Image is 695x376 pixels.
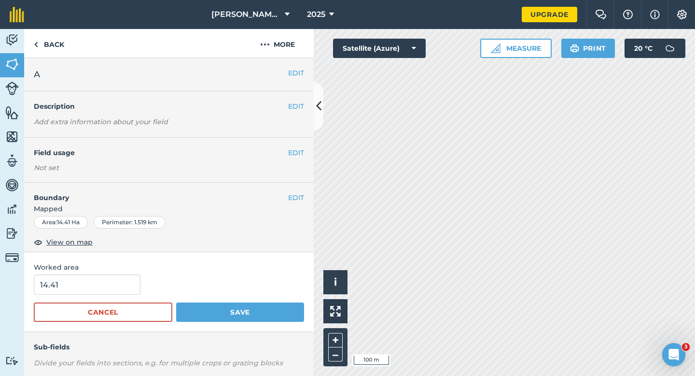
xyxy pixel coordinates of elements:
[34,39,38,50] img: svg+xml;base64,PHN2ZyB4bWxucz0iaHR0cDovL3d3dy53My5vcmcvMjAwMC9zdmciIHdpZHRoPSI5IiBoZWlnaHQ9IjI0Ii...
[622,10,634,19] img: A question mark icon
[34,262,304,273] span: Worked area
[570,43,579,54] img: svg+xml;base64,PHN2ZyB4bWxucz0iaHR0cDovL3d3dy53My5vcmcvMjAwMC9zdmciIHdpZHRoPSIxOSIgaGVpZ2h0PSIyNC...
[34,101,304,112] h4: Description
[330,306,341,317] img: Four arrows, one pointing top left, one top right, one bottom right and the last bottom left
[5,154,19,168] img: svg+xml;base64,PD94bWwgdmVyc2lvbj0iMS4wIiBlbmNvZGluZz0idXRmLTgiPz4KPCEtLSBHZW5lcmF0b3I6IEFkb2JlIE...
[34,303,172,322] button: Cancel
[334,276,337,288] span: i
[595,10,607,19] img: Two speech bubbles overlapping with the left bubble in the forefront
[625,39,685,58] button: 20 °C
[662,343,685,366] iframe: Intercom live chat
[480,39,552,58] button: Measure
[307,9,325,20] span: 2025
[660,39,680,58] img: svg+xml;base64,PD94bWwgdmVyc2lvbj0iMS4wIiBlbmNvZGluZz0idXRmLTgiPz4KPCEtLSBHZW5lcmF0b3I6IEFkb2JlIE...
[288,101,304,112] button: EDIT
[328,333,343,347] button: +
[634,39,653,58] span: 20 ° C
[260,39,270,50] img: svg+xml;base64,PHN2ZyB4bWxucz0iaHR0cDovL3d3dy53My5vcmcvMjAwMC9zdmciIHdpZHRoPSIyMCIgaGVpZ2h0PSIyNC...
[211,9,281,20] span: [PERSON_NAME] Farming
[34,359,283,367] em: Divide your fields into sections, e.g. for multiple crops or grazing blocks
[5,82,19,95] img: svg+xml;base64,PD94bWwgdmVyc2lvbj0iMS4wIiBlbmNvZGluZz0idXRmLTgiPz4KPCEtLSBHZW5lcmF0b3I6IEFkb2JlIE...
[24,29,74,58] a: Back
[5,356,19,365] img: svg+xml;base64,PD94bWwgdmVyc2lvbj0iMS4wIiBlbmNvZGluZz0idXRmLTgiPz4KPCEtLSBHZW5lcmF0b3I6IEFkb2JlIE...
[34,216,88,229] div: Area : 14.41 Ha
[682,343,690,351] span: 3
[288,192,304,203] button: EDIT
[5,57,19,72] img: svg+xml;base64,PHN2ZyB4bWxucz0iaHR0cDovL3d3dy53My5vcmcvMjAwMC9zdmciIHdpZHRoPSI1NiIgaGVpZ2h0PSI2MC...
[5,105,19,120] img: svg+xml;base64,PHN2ZyB4bWxucz0iaHR0cDovL3d3dy53My5vcmcvMjAwMC9zdmciIHdpZHRoPSI1NiIgaGVpZ2h0PSI2MC...
[34,147,288,158] h4: Field usage
[34,68,40,81] span: A
[5,33,19,47] img: svg+xml;base64,PD94bWwgdmVyc2lvbj0iMS4wIiBlbmNvZGluZz0idXRmLTgiPz4KPCEtLSBHZW5lcmF0b3I6IEFkb2JlIE...
[333,39,426,58] button: Satellite (Azure)
[5,202,19,217] img: svg+xml;base64,PD94bWwgdmVyc2lvbj0iMS4wIiBlbmNvZGluZz0idXRmLTgiPz4KPCEtLSBHZW5lcmF0b3I6IEFkb2JlIE...
[5,226,19,241] img: svg+xml;base64,PD94bWwgdmVyc2lvbj0iMS4wIiBlbmNvZGluZz0idXRmLTgiPz4KPCEtLSBHZW5lcmF0b3I6IEFkb2JlIE...
[288,68,304,78] button: EDIT
[5,251,19,264] img: svg+xml;base64,PD94bWwgdmVyc2lvbj0iMS4wIiBlbmNvZGluZz0idXRmLTgiPz4KPCEtLSBHZW5lcmF0b3I6IEFkb2JlIE...
[10,7,24,22] img: fieldmargin Logo
[522,7,577,22] a: Upgrade
[323,270,347,294] button: i
[241,29,314,58] button: More
[34,236,93,248] button: View on map
[561,39,615,58] button: Print
[176,303,304,322] button: Save
[328,347,343,362] button: –
[34,117,168,126] em: Add extra information about your field
[650,9,660,20] img: svg+xml;base64,PHN2ZyB4bWxucz0iaHR0cDovL3d3dy53My5vcmcvMjAwMC9zdmciIHdpZHRoPSIxNyIgaGVpZ2h0PSIxNy...
[24,203,314,214] span: Mapped
[24,342,314,352] h4: Sub-fields
[676,10,688,19] img: A cog icon
[24,183,288,203] h4: Boundary
[46,237,93,247] span: View on map
[491,43,500,53] img: Ruler icon
[5,130,19,144] img: svg+xml;base64,PHN2ZyB4bWxucz0iaHR0cDovL3d3dy53My5vcmcvMjAwMC9zdmciIHdpZHRoPSI1NiIgaGVpZ2h0PSI2MC...
[288,147,304,158] button: EDIT
[94,216,166,229] div: Perimeter : 1.519 km
[5,178,19,192] img: svg+xml;base64,PD94bWwgdmVyc2lvbj0iMS4wIiBlbmNvZGluZz0idXRmLTgiPz4KPCEtLSBHZW5lcmF0b3I6IEFkb2JlIE...
[34,236,42,248] img: svg+xml;base64,PHN2ZyB4bWxucz0iaHR0cDovL3d3dy53My5vcmcvMjAwMC9zdmciIHdpZHRoPSIxOCIgaGVpZ2h0PSIyNC...
[34,163,304,173] div: Not set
